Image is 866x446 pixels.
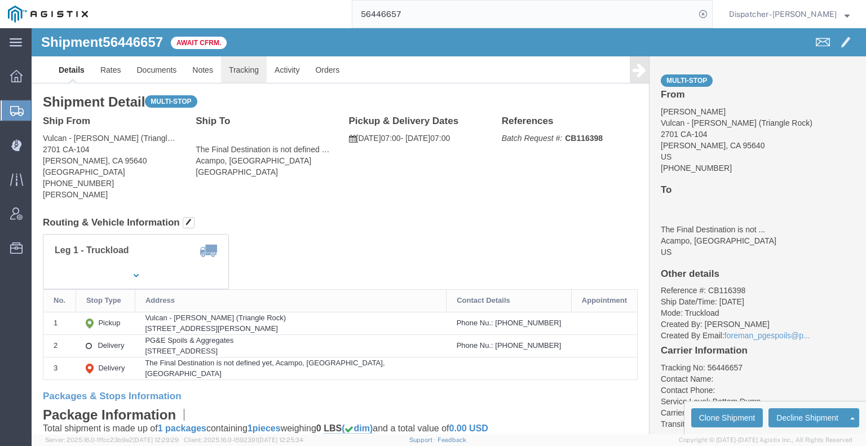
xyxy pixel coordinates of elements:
[729,8,837,20] span: Dispatcher - Cameron Bowman
[8,6,88,23] img: logo
[438,436,466,443] a: Feedback
[32,28,866,434] iframe: FS Legacy Container
[133,436,179,443] span: [DATE] 12:29:29
[352,1,695,28] input: Search for shipment number, reference number
[258,436,303,443] span: [DATE] 12:25:34
[184,436,303,443] span: Client: 2025.16.0-1592391
[728,7,850,21] button: Dispatcher - [PERSON_NAME]
[409,436,438,443] a: Support
[45,436,179,443] span: Server: 2025.16.0-1ffcc23b9e2
[679,435,852,445] span: Copyright © [DATE]-[DATE] Agistix Inc., All Rights Reserved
